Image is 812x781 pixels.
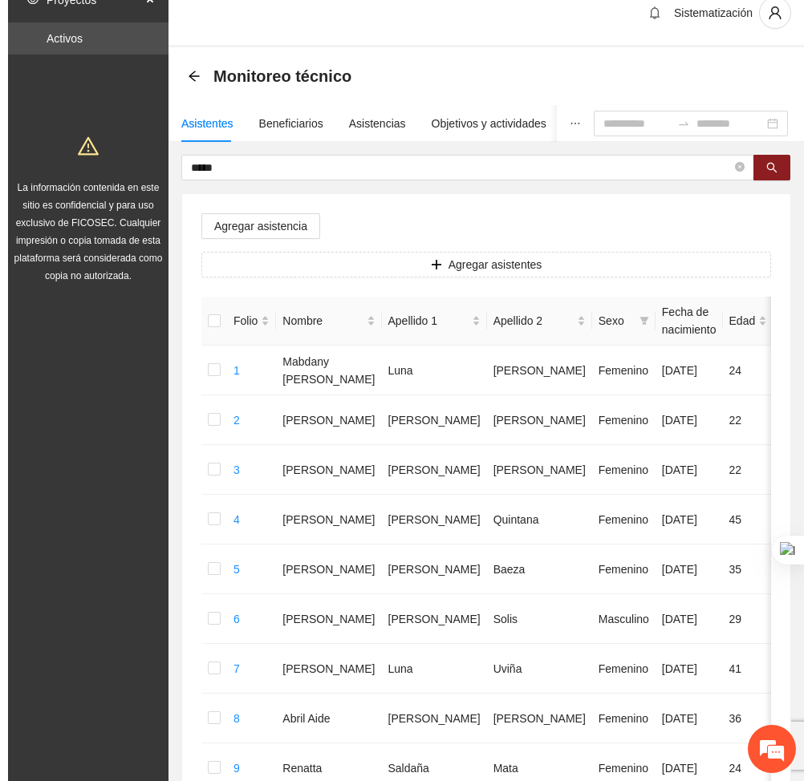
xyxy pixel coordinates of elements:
[225,613,232,625] a: 6
[715,495,766,544] td: 45
[268,544,373,594] td: [PERSON_NAME]
[727,160,737,176] span: close-circle
[715,594,766,644] td: 29
[648,644,715,694] td: [DATE]
[479,495,584,544] td: Quintana
[70,136,91,156] span: warning
[274,312,355,330] span: Nombre
[584,495,648,544] td: Femenino
[374,644,479,694] td: Luna
[584,694,648,743] td: Femenino
[479,346,584,395] td: [PERSON_NAME]
[752,6,782,20] span: user
[219,297,268,346] th: Folio
[479,395,584,445] td: [PERSON_NAME]
[584,644,648,694] td: Femenino
[648,346,715,395] td: [DATE]
[268,594,373,644] td: [PERSON_NAME]
[648,694,715,743] td: [DATE]
[715,297,766,346] th: Edad
[715,694,766,743] td: 36
[374,594,479,644] td: [PERSON_NAME]
[39,32,75,45] a: Activos
[225,662,232,675] a: 7
[441,256,534,273] span: Agregar asistentes
[173,115,225,132] div: Asistentes
[584,445,648,495] td: Femenino
[268,694,373,743] td: Abril Aide
[479,644,584,694] td: Uviña
[180,70,193,83] span: arrow-left
[479,594,584,644] td: Solis
[584,395,648,445] td: Femenino
[666,6,745,19] span: Sistematización
[715,544,766,594] td: 35
[193,213,312,239] button: Agregar asistencia
[485,312,566,330] span: Apellido 2
[268,495,373,544] td: [PERSON_NAME]
[374,694,479,743] td: [PERSON_NAME]
[715,644,766,694] td: 41
[648,297,715,346] th: Fecha de nacimiento
[584,594,648,644] td: Masculino
[341,115,398,132] div: Asistencias
[268,395,373,445] td: [PERSON_NAME]
[479,544,584,594] td: Baeza
[268,644,373,694] td: [PERSON_NAME]
[268,445,373,495] td: [PERSON_NAME]
[745,155,782,180] button: search
[479,445,584,495] td: [PERSON_NAME]
[225,762,232,775] a: 9
[40,237,274,400] span: No hay ninguna conversación en curso
[648,594,715,644] td: [DATE]
[205,63,343,89] span: Monitoreo técnico
[83,83,270,103] div: Conversaciones
[562,118,573,129] span: ellipsis
[591,312,625,330] span: Sexo
[479,694,584,743] td: [PERSON_NAME]
[715,445,766,495] td: 22
[87,424,228,455] div: Chatear ahora
[225,513,232,526] a: 4
[648,445,715,495] td: [DATE]
[374,495,479,544] td: [PERSON_NAME]
[268,346,373,395] td: Mabdany [PERSON_NAME]
[715,395,766,445] td: 22
[374,445,479,495] td: [PERSON_NAME]
[648,395,715,445] td: [DATE]
[380,312,461,330] span: Apellido 1
[727,162,737,172] span: close-circle
[268,297,373,346] th: Nombre
[225,364,232,377] a: 1
[648,495,715,544] td: [DATE]
[374,395,479,445] td: [PERSON_NAME]
[423,259,434,272] span: plus
[584,544,648,594] td: Femenino
[721,312,748,330] span: Edad
[263,8,302,47] div: Minimizar ventana de chat en vivo
[628,309,644,333] span: filter
[251,115,315,132] div: Beneficiarios
[584,346,648,395] td: Femenino
[424,115,538,132] div: Objetivos y actividades
[631,316,641,326] span: filter
[225,563,232,576] a: 5
[758,162,769,175] span: search
[374,346,479,395] td: Luna
[374,544,479,594] td: [PERSON_NAME]
[6,182,155,281] span: La información contenida en este sitio es confidencial y para uso exclusivo de FICOSEC. Cualquier...
[549,105,586,142] button: ellipsis
[374,297,479,346] th: Apellido 1
[180,70,193,83] div: Back
[669,117,682,130] span: swap-right
[715,346,766,395] td: 24
[648,544,715,594] td: [DATE]
[225,414,232,427] a: 2
[225,312,250,330] span: Folio
[225,463,232,476] a: 3
[193,252,763,277] button: plusAgregar asistentes
[669,117,682,130] span: to
[479,297,584,346] th: Apellido 2
[206,217,299,235] span: Agregar asistencia
[225,712,232,725] a: 8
